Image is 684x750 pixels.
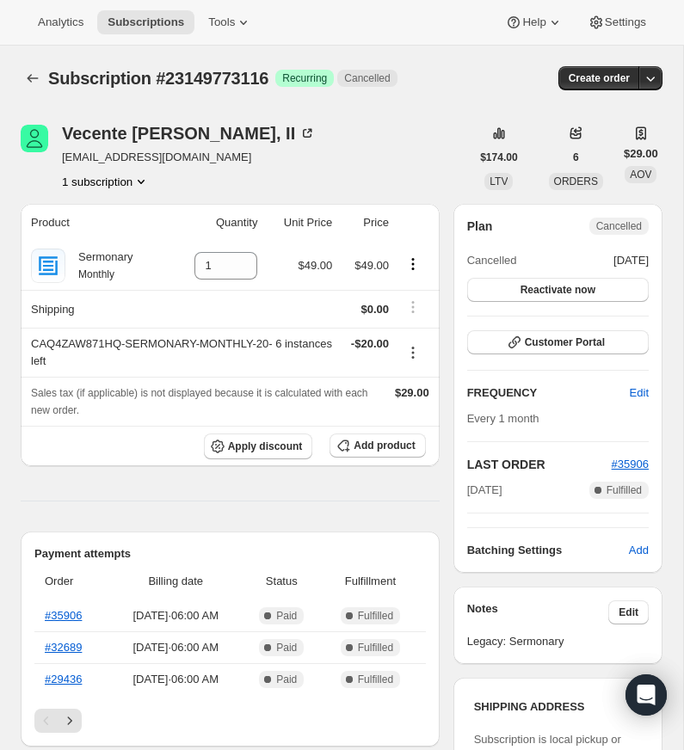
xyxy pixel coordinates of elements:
h6: Batching Settings [467,542,629,559]
button: Analytics [28,10,94,34]
th: Order [34,562,108,600]
h2: Payment attempts [34,545,426,562]
h2: FREQUENCY [467,384,630,402]
button: Product actions [62,173,150,190]
button: Reactivate now [467,278,649,302]
span: $49.00 [298,259,332,272]
div: Vecente [PERSON_NAME], II [62,125,316,142]
button: Settings [577,10,656,34]
span: Paid [276,609,297,623]
a: #35906 [612,458,649,470]
button: Help [495,10,573,34]
span: Billing date [114,573,237,590]
span: Reactivate now [521,283,595,297]
button: Next [58,709,82,733]
span: 6 [573,151,579,164]
button: Subscriptions [97,10,194,34]
button: Tools [198,10,262,34]
span: [DATE] · 06:00 AM [114,607,237,624]
button: 6 [563,145,589,169]
button: Subscriptions [21,66,45,90]
span: $49.00 [354,259,389,272]
div: Sermonary [65,249,133,283]
span: Add product [354,439,415,452]
span: Paid [276,673,297,686]
th: Product [21,204,169,242]
nav: Pagination [34,709,426,733]
span: [DATE] · 06:00 AM [114,671,237,688]
small: Monthly [78,268,114,280]
span: Customer Portal [525,335,605,349]
img: product img [31,249,65,283]
span: Fulfilled [607,483,642,497]
h2: Plan [467,218,493,235]
button: $174.00 [470,145,527,169]
span: Analytics [38,15,83,29]
a: #32689 [45,641,82,654]
span: - $20.00 [351,335,389,370]
button: Add [619,537,659,564]
a: #29436 [45,673,82,685]
span: Recurring [282,71,327,85]
span: Tools [208,15,235,29]
span: AOV [630,169,651,181]
span: $0.00 [360,303,389,316]
span: [EMAIL_ADDRESS][DOMAIN_NAME] [62,149,316,166]
button: #35906 [612,456,649,473]
span: Every 1 month [467,412,539,425]
th: Quantity [169,204,262,242]
span: $29.00 [395,386,429,399]
span: Vecente Coatney, II [21,125,48,152]
span: Fulfilled [358,609,393,623]
span: Subscriptions [108,15,184,29]
span: Sales tax (if applicable) is not displayed because it is calculated with each new order. [31,387,368,416]
button: Apply discount [204,433,313,459]
th: Unit Price [262,204,337,242]
span: Fulfilled [358,673,393,686]
button: Create order [558,66,640,90]
span: Add [629,542,649,559]
span: Subscription #23149773116 [48,69,268,88]
th: Price [337,204,394,242]
button: Add product [330,433,425,458]
span: Cancelled [467,252,517,269]
h3: Notes [467,600,609,624]
span: Create order [569,71,630,85]
span: Fulfilled [358,641,393,655]
button: Product actions [399,255,427,274]
span: LTV [490,175,508,187]
button: Edit [619,379,659,407]
span: Help [522,15,545,29]
span: $29.00 [624,145,658,163]
span: Cancelled [344,71,390,85]
span: Cancelled [596,219,642,233]
span: [DATE] · 06:00 AM [114,639,237,656]
span: [DATE] [467,482,502,499]
button: Shipping actions [399,298,427,317]
div: Open Intercom Messenger [625,674,667,716]
button: Edit [608,600,649,624]
span: ORDERS [554,175,598,187]
span: [DATE] [613,252,649,269]
span: Edit [619,606,638,619]
h3: SHIPPING ADDRESS [474,698,642,716]
button: Customer Portal [467,330,649,354]
span: Edit [630,384,649,402]
span: Settings [605,15,646,29]
a: #35906 [45,609,82,622]
span: Apply discount [228,440,303,453]
span: Paid [276,641,297,655]
div: CAQ4ZAW871HQ-SERMONARY-MONTHLY-20 - 6 instances left [31,335,389,370]
th: Shipping [21,290,169,328]
h2: LAST ORDER [467,456,612,473]
span: Fulfillment [325,573,416,590]
span: Status [248,573,315,590]
span: $174.00 [480,151,517,164]
span: Legacy: Sermonary [467,633,649,650]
